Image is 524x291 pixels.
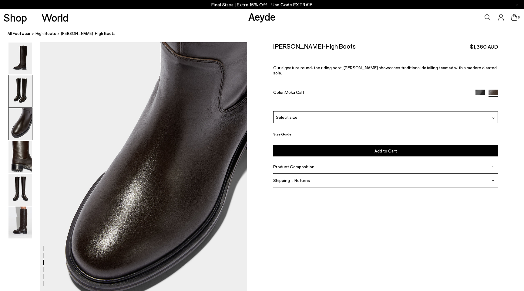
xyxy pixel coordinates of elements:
p: Our signature round-toe riding boot, [PERSON_NAME] showcases traditional detailing teamed with a ... [273,65,498,75]
img: Henry Knee-High Boots - Image 3 [8,108,32,140]
span: High Boots [35,31,56,36]
a: All Footwear [8,30,31,37]
nav: breadcrumb [8,26,524,42]
img: Henry Knee-High Boots - Image 5 [8,174,32,206]
img: Henry Knee-High Boots - Image 2 [8,75,32,107]
img: Henry Knee-High Boots - Image 6 [8,207,32,238]
span: Shipping + Returns [273,178,310,183]
a: Shop [4,12,27,23]
span: Navigate to /collections/ss25-final-sizes [271,2,313,7]
a: World [42,12,69,23]
div: Color: [273,90,468,97]
a: 0 [511,14,517,21]
a: High Boots [35,30,56,37]
img: svg%3E [492,117,495,120]
span: Product Composition [273,164,314,169]
a: Aeyde [248,10,276,23]
span: $1,360 AUD [470,43,498,50]
img: Henry Knee-High Boots - Image 4 [8,141,32,173]
img: svg%3E [492,179,495,182]
span: Moka Calf [285,90,304,95]
span: Add to Cart [375,148,397,153]
p: Final Sizes | Extra 15% Off [211,1,313,9]
img: svg%3E [492,165,495,168]
span: 0 [517,16,520,19]
button: Add to Cart [273,145,498,156]
img: Henry Knee-High Boots - Image 1 [8,43,32,74]
span: Select size [276,114,297,120]
button: Size Guide [273,130,291,138]
h2: [PERSON_NAME]-High Boots [273,42,356,50]
span: [PERSON_NAME]-High Boots [61,30,116,37]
